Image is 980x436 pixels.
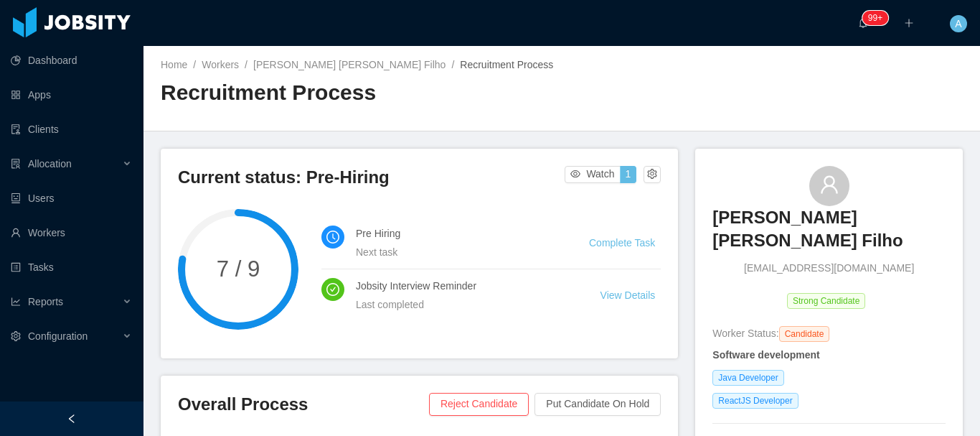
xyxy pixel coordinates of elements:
[178,166,565,189] h3: Current status: Pre-Hiring
[11,218,132,247] a: icon: userWorkers
[161,78,562,108] h2: Recruitment Process
[11,253,132,282] a: icon: profileTasks
[178,393,429,416] h3: Overall Process
[819,175,839,195] i: icon: user
[600,289,656,301] a: View Details
[712,206,946,253] h3: [PERSON_NAME] [PERSON_NAME] Filho
[193,59,196,70] span: /
[565,166,620,183] button: icon: eyeWatch
[644,166,661,183] button: icon: setting
[744,261,914,276] span: [EMAIL_ADDRESS][DOMAIN_NAME]
[356,278,566,294] h4: Jobsity Interview Reminder
[712,206,946,261] a: [PERSON_NAME] [PERSON_NAME] Filho
[326,231,339,243] i: icon: clock-circle
[451,59,454,70] span: /
[326,283,339,296] i: icon: check-circle
[28,330,88,342] span: Configuration
[787,293,865,309] span: Strong Candidate
[253,59,446,70] a: [PERSON_NAME] [PERSON_NAME] Filho
[11,184,132,213] a: icon: robotUsers
[712,370,783,386] span: Java Developer
[904,18,914,28] i: icon: plus
[858,18,868,28] i: icon: bell
[589,237,655,249] a: Complete Task
[11,115,132,144] a: icon: auditClients
[11,159,21,169] i: icon: solution
[712,328,778,339] span: Worker Status:
[712,393,798,409] span: ReactJS Developer
[11,46,132,75] a: icon: pie-chartDashboard
[11,80,132,109] a: icon: appstoreApps
[356,297,566,312] div: Last completed
[862,11,888,25] sup: 157
[356,226,555,241] h4: Pre Hiring
[779,326,830,342] span: Candidate
[245,59,248,70] span: /
[534,393,661,416] button: Put Candidate On Hold
[178,258,298,280] span: 7 / 9
[955,15,961,32] span: A
[429,393,529,416] button: Reject Candidate
[28,158,72,170] span: Allocation
[28,296,63,307] span: Reports
[202,59,239,70] a: Workers
[460,59,553,70] span: Recruitment Process
[11,297,21,307] i: icon: line-chart
[712,349,819,361] strong: Software development
[161,59,187,70] a: Home
[620,166,637,183] button: 1
[11,331,21,341] i: icon: setting
[356,244,555,260] div: Next task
